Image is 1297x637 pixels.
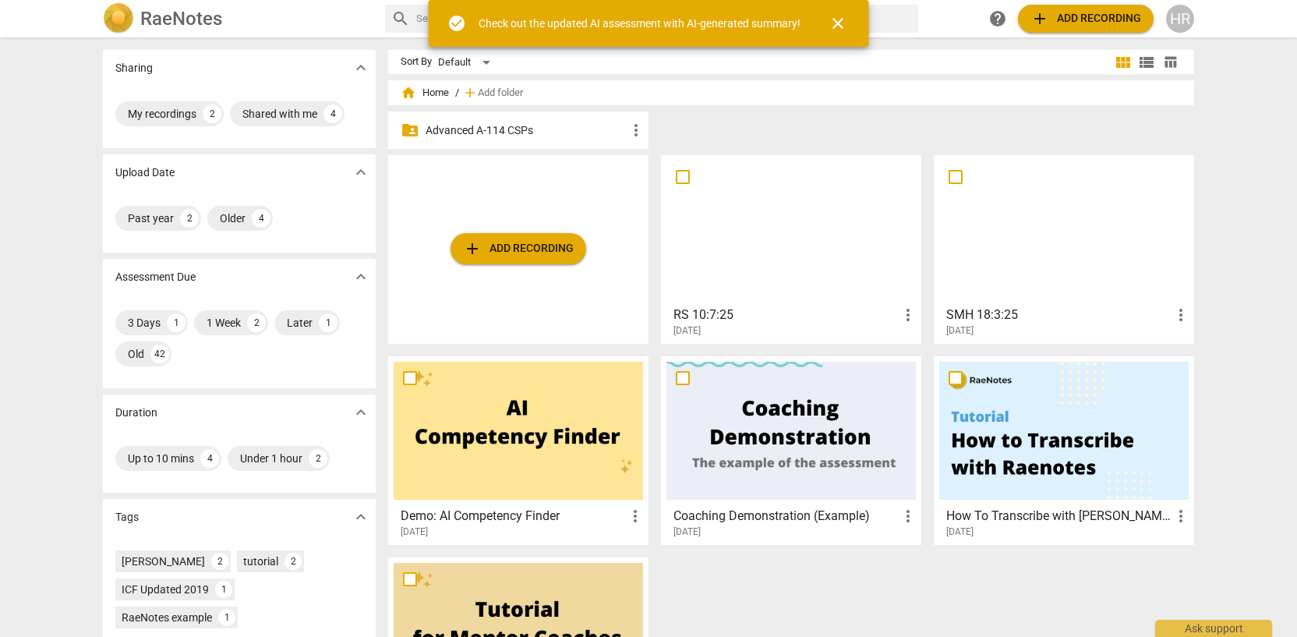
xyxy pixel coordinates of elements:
div: 1 [215,581,232,598]
h3: SMH 18:3:25 [946,306,1172,324]
span: close [829,14,847,33]
button: HR [1166,5,1194,33]
div: 1 [167,313,186,332]
div: Shared with me [242,106,317,122]
h3: Coaching Demonstration (Example) [673,507,899,526]
input: Search [416,6,912,31]
div: Past year [128,211,174,226]
div: 2 [309,449,327,468]
div: Old [128,346,144,362]
div: RaeNotes example [122,610,212,625]
span: view_list [1137,53,1156,72]
span: [DATE] [673,526,701,539]
span: expand_more [352,508,370,526]
h3: Demo: AI Competency Finder [401,507,626,526]
div: 1 [319,313,338,332]
button: Upload [1018,5,1154,33]
span: expand_more [352,163,370,182]
a: Demo: AI Competency Finder[DATE] [394,362,643,538]
span: Add recording [463,239,574,258]
span: expand_more [352,267,370,286]
span: table_chart [1163,55,1178,69]
a: Help [984,5,1012,33]
span: Add recording [1030,9,1141,28]
div: ICF Updated 2019 [122,582,209,597]
div: Default [438,50,496,75]
span: add [462,85,478,101]
span: more_vert [626,507,645,526]
div: Later [287,315,313,331]
span: [DATE] [946,526,974,539]
a: How To Transcribe with [PERSON_NAME][DATE] [939,362,1189,538]
img: Logo [103,3,134,34]
p: Sharing [115,60,153,76]
div: Under 1 hour [240,451,302,466]
div: 2 [180,209,199,228]
button: Show more [349,265,373,288]
h2: RaeNotes [140,8,222,30]
span: more_vert [899,507,917,526]
button: Close [819,5,857,42]
div: 1 [218,609,235,626]
div: Up to 10 mins [128,451,194,466]
h3: RS 10:7:25 [673,306,899,324]
span: more_vert [899,306,917,324]
div: 2 [284,553,302,570]
div: 2 [203,104,221,123]
div: 4 [252,209,270,228]
span: more_vert [1172,306,1190,324]
a: RS 10:7:25[DATE] [666,161,916,337]
span: Home [401,85,449,101]
div: 4 [200,449,219,468]
p: Duration [115,405,157,421]
a: SMH 18:3:25[DATE] [939,161,1189,337]
p: Assessment Due [115,269,196,285]
span: home [401,85,416,101]
p: Tags [115,509,139,526]
span: expand_more [352,58,370,77]
span: help [988,9,1007,28]
div: 1 Week [207,315,241,331]
div: Sort By [401,56,432,68]
span: search [391,9,410,28]
span: add [463,239,482,258]
p: Advanced A-114 CSPs [426,122,627,139]
button: Tile view [1111,51,1135,74]
div: Ask support [1155,620,1272,637]
button: Show more [349,161,373,184]
div: [PERSON_NAME] [122,554,205,569]
button: Table view [1158,51,1182,74]
div: My recordings [128,106,196,122]
div: 2 [211,553,228,570]
button: List view [1135,51,1158,74]
span: more_vert [627,121,645,140]
span: folder_shared [401,121,419,140]
span: / [455,87,459,99]
h3: How To Transcribe with RaeNotes [946,507,1172,526]
span: Add folder [478,87,523,99]
span: expand_more [352,403,370,422]
span: more_vert [1172,507,1190,526]
span: [DATE] [946,324,974,338]
button: Show more [349,56,373,80]
button: Show more [349,505,373,529]
span: add [1030,9,1049,28]
div: tutorial [243,554,278,569]
div: 4 [323,104,342,123]
div: 42 [150,345,169,363]
div: 2 [247,313,266,332]
a: LogoRaeNotes [103,3,373,34]
span: [DATE] [673,324,701,338]
div: Check out the updated AI assessment with AI-generated summary! [479,16,800,32]
button: Show more [349,401,373,424]
span: view_module [1114,53,1133,72]
div: Older [220,211,246,226]
span: [DATE] [401,526,428,539]
a: Coaching Demonstration (Example)[DATE] [666,362,916,538]
div: 3 Days [128,315,161,331]
button: Upload [451,233,586,264]
span: check_circle [447,14,466,33]
p: Upload Date [115,165,175,181]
